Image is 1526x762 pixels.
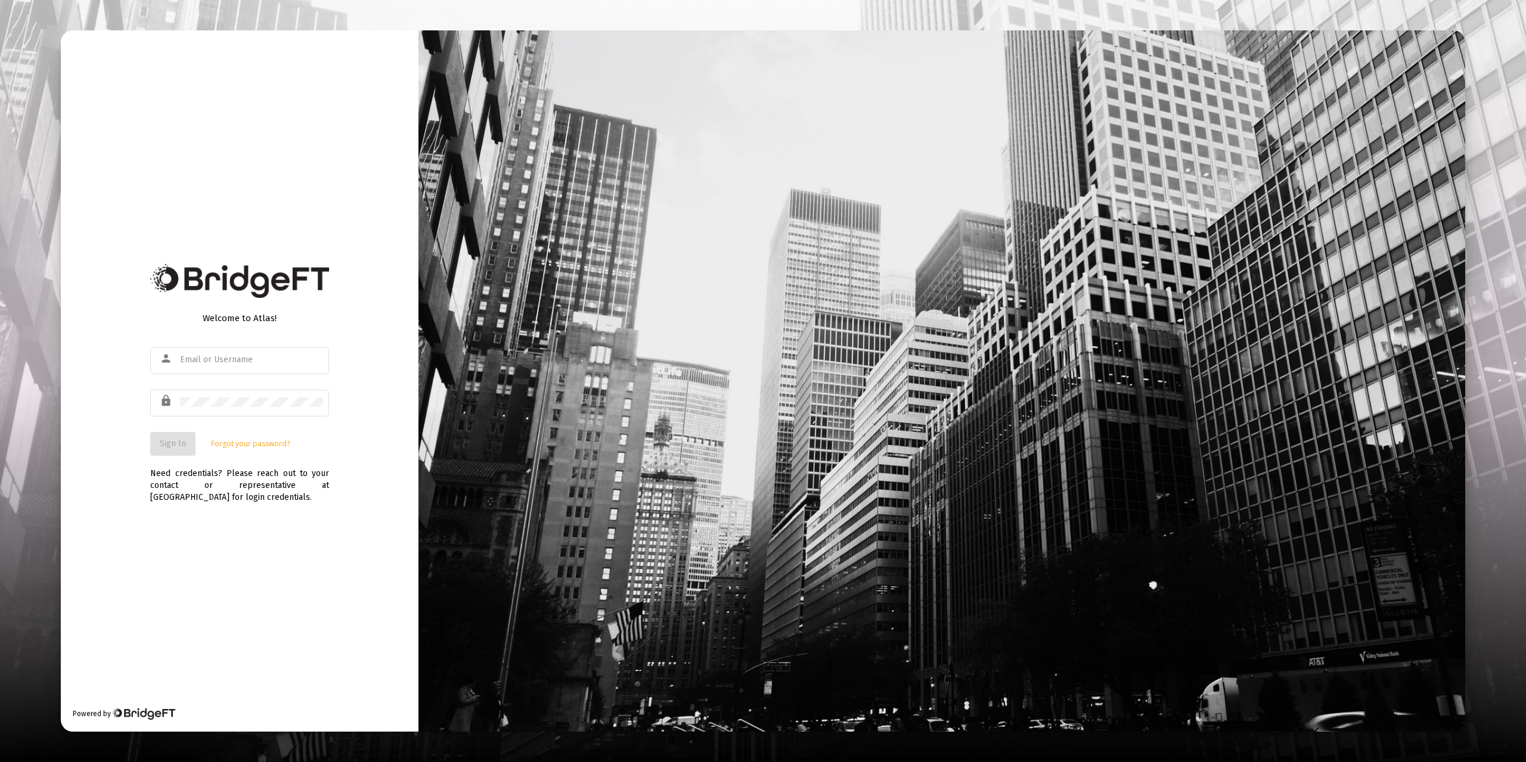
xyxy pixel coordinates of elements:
a: Forgot your password? [211,438,290,450]
span: Sign In [160,438,186,449]
div: Need credentials? Please reach out to your contact or representative at [GEOGRAPHIC_DATA] for log... [150,456,329,503]
div: Welcome to Atlas! [150,312,329,324]
input: Email or Username [180,355,323,365]
img: Bridge Financial Technology Logo [112,708,175,720]
mat-icon: person [160,352,174,366]
mat-icon: lock [160,394,174,408]
div: Powered by [73,708,175,720]
img: Bridge Financial Technology Logo [150,264,329,298]
button: Sign In [150,432,196,456]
